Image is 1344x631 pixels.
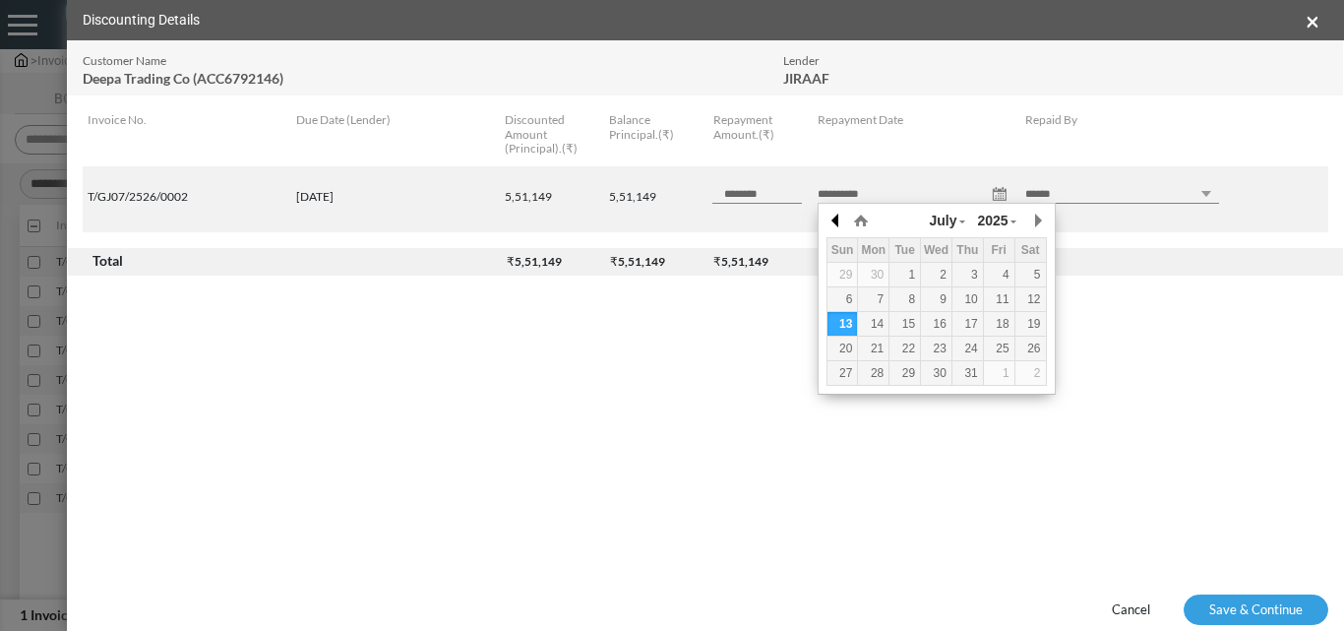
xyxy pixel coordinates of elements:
button: Save & Continue [1184,595,1328,626]
h4: Due Date (Lender) [296,113,490,127]
th: Sat [1014,237,1046,262]
span: 5,51,149 [618,254,665,269]
h4: Repayment Amount.(₹) [713,113,803,142]
div: 10 [952,290,983,308]
th: Mon [858,237,889,262]
span: Deepa Trading Co (ACC6792146) [83,70,283,87]
div: 14 [858,315,888,333]
h4: Total [92,253,491,270]
span: T/GJ07/2526/0002 [88,189,188,204]
div: 8 [889,290,920,308]
div: 17 [952,315,983,333]
div: 19 [1015,315,1046,333]
th: Wed [921,237,952,262]
div: 28 [858,364,888,382]
th: Tue [889,237,921,262]
span: ₹ [610,254,618,269]
span: 5,51,149 [505,189,552,204]
div: 12 [1015,290,1046,308]
div: 5 [1015,266,1046,284]
span: JIRAAF [783,70,829,87]
span: ₹ [507,254,515,269]
h4: Repayment Date [818,113,1011,127]
div: 22 [889,340,920,357]
span: 5,51,149 [515,254,562,269]
div: 21 [858,340,888,357]
div: 1 [984,364,1014,382]
div: 3 [952,266,983,284]
div: 18 [984,315,1014,333]
div: 23 [921,340,951,357]
div: 1 [889,266,920,284]
span: ₹ [713,254,721,269]
h4: Balance Principal.(₹) [609,113,699,142]
div: 6 [827,290,858,308]
div: 25 [984,340,1014,357]
div: 16 [921,315,951,333]
div: 29 [889,364,920,382]
div: 2 [921,266,951,284]
div: 24 [952,340,983,357]
div: 13 [827,315,858,333]
span: 5,51,149 [609,189,656,204]
div: 7 [858,290,888,308]
button: Cancel [1086,595,1176,626]
span: × [1306,9,1319,32]
th: Fri [983,237,1014,262]
div: 30 [858,266,888,284]
h4: Lender [783,54,1313,68]
span: 5,51,149 [721,254,768,269]
button: Close [1306,9,1319,32]
div: 4 [984,266,1014,284]
div: 30 [921,364,951,382]
h4: Invoice No. [88,113,281,127]
div: 31 [952,364,983,382]
div: 20 [827,340,858,357]
div: 11 [984,290,1014,308]
div: 15 [889,315,920,333]
span: 2025 [977,213,1008,228]
span: [DATE] [296,189,334,204]
div: 26 [1015,340,1046,357]
div: 29 [827,266,858,284]
div: 2 [1015,364,1046,382]
div: 27 [827,364,858,382]
h4: Discounted Amount (Principal).(₹) [505,113,594,156]
th: Thu [951,237,983,262]
th: Sun [826,237,858,262]
h4: Customer Name [83,54,767,68]
h5: Discounting Details [83,10,1328,31]
h4: Repaid By [1025,113,1219,127]
span: July [930,213,957,228]
div: 9 [921,290,951,308]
